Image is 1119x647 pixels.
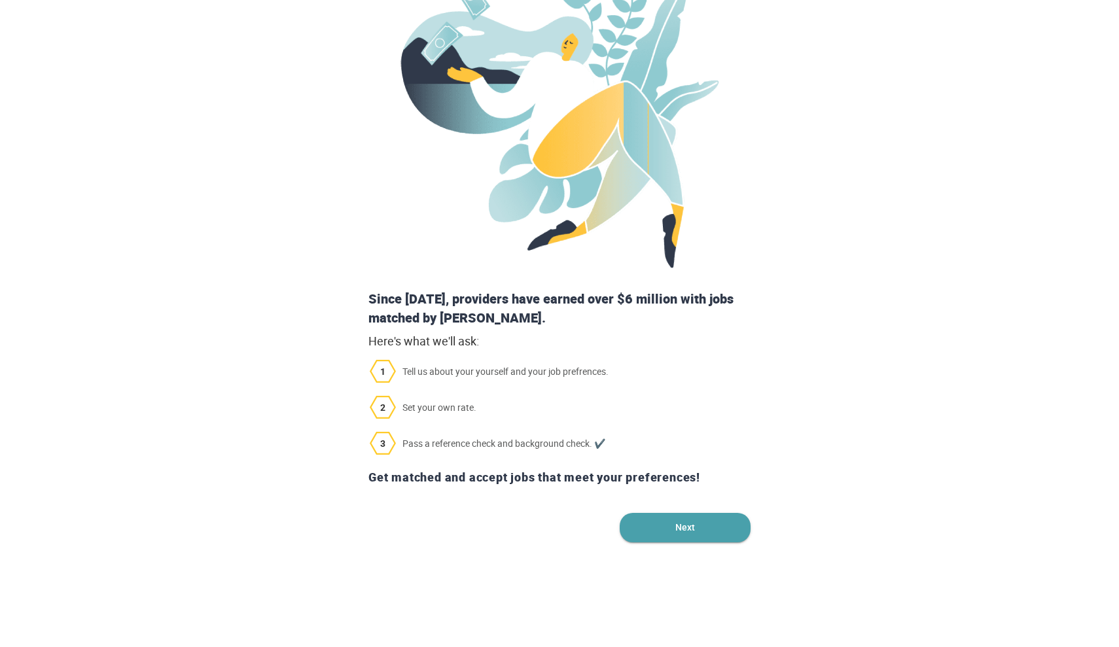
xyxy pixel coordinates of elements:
span: 1 [370,365,396,378]
div: Since [DATE], providers have earned over $6 million with jobs matched by [PERSON_NAME]. [363,290,756,327]
div: Here's what we'll ask: [363,333,756,350]
button: Next [620,513,751,542]
div: Get matched and accept jobs that meet your preferences! [363,463,756,492]
img: 1 [370,360,396,383]
span: 3 [370,437,396,450]
span: Pass a reference check and background check. ✔️ [363,432,756,455]
span: Set your own rate. [363,396,756,419]
img: 2 [370,396,396,419]
img: 3 [370,432,396,455]
span: Tell us about your yourself and your job prefrences. [363,360,756,383]
span: 2 [370,401,396,414]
